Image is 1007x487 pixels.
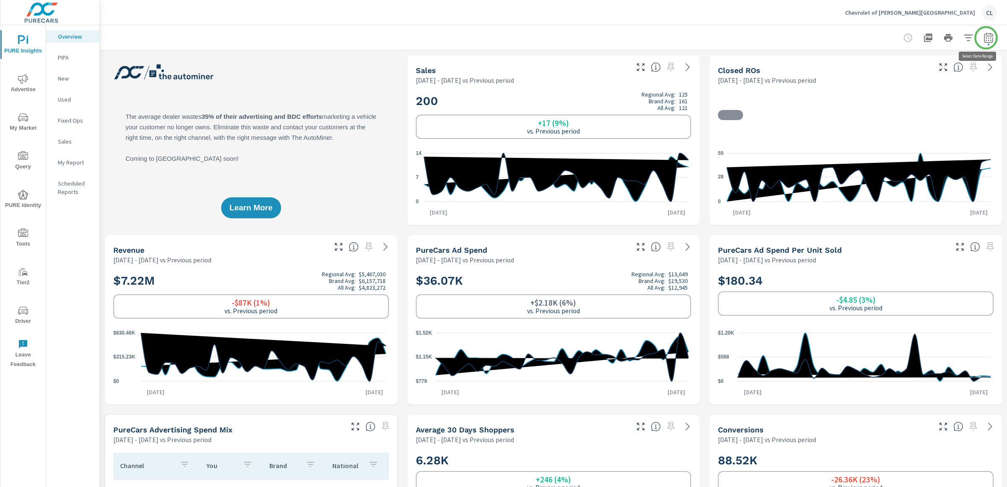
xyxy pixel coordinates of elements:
[379,240,392,254] a: See more details in report
[967,420,980,433] span: Select a preset date range to save this widget
[46,72,99,85] div: New
[718,330,734,336] text: $1.20K
[416,378,427,384] text: $779
[46,93,99,106] div: Used
[830,304,882,312] p: vs. Previous period
[46,114,99,127] div: Fixed Ops
[681,240,694,254] a: See more details in report
[141,388,170,396] p: [DATE]
[984,240,997,254] span: Select a preset date range to save this widget
[416,175,419,181] text: 7
[631,271,665,278] p: Regional Avg:
[58,158,93,167] p: My Report
[527,127,580,135] p: vs. Previous period
[46,51,99,64] div: PIPA
[984,420,997,433] a: See more details in report
[681,420,694,433] a: See more details in report
[718,273,994,288] h2: $180.34
[657,105,676,111] p: All Avg:
[662,208,691,217] p: [DATE]
[113,378,119,384] text: $0
[360,388,389,396] p: [DATE]
[964,388,994,396] p: [DATE]
[113,246,144,254] h5: Revenue
[642,91,676,98] p: Regional Avg:
[269,461,299,470] p: Brand
[113,425,232,434] h5: PureCars Advertising Spend Mix
[647,284,665,291] p: All Avg:
[416,354,432,360] text: $1.15K
[113,354,135,360] text: $315.23K
[113,255,211,265] p: [DATE] - [DATE] vs Previous period
[3,267,43,288] span: Tier2
[651,62,661,72] span: Number of vehicles sold by the dealership over the selected date range. [Source: This data is sou...
[634,420,647,433] button: Make Fullscreen
[58,179,93,196] p: Scheduled Reports
[530,298,576,307] h6: +$2.18K (6%)
[3,190,43,210] span: PURE Identity
[920,29,937,46] button: "Export Report to PDF"
[58,137,93,146] p: Sales
[46,156,99,169] div: My Report
[845,9,975,16] p: Chevrolet of [PERSON_NAME][GEOGRAPHIC_DATA]
[3,339,43,369] span: Leave Feedback
[718,150,724,156] text: 55
[718,174,724,180] text: 28
[416,435,514,445] p: [DATE] - [DATE] vs Previous period
[662,388,691,396] p: [DATE]
[718,255,816,265] p: [DATE] - [DATE] vs Previous period
[718,354,729,360] text: $598
[634,60,647,74] button: Make Fullscreen
[416,255,514,265] p: [DATE] - [DATE] vs Previous period
[937,60,950,74] button: Make Fullscreen
[58,32,93,41] p: Overview
[679,98,688,105] p: 161
[718,246,842,254] h5: PureCars Ad Spend Per Unit Sold
[58,53,93,62] p: PIPA
[639,278,665,284] p: Brand Avg:
[3,306,43,326] span: Driver
[967,60,980,74] span: Select a preset date range to save this widget
[416,453,691,468] h2: 6.28K
[681,60,694,74] a: See more details in report
[964,208,994,217] p: [DATE]
[58,116,93,125] p: Fixed Ops
[221,197,281,218] button: Learn More
[58,95,93,104] p: Used
[718,75,816,85] p: [DATE] - [DATE] vs Previous period
[718,66,760,75] h5: Closed ROs
[831,475,880,484] h6: -26.36K (23%)
[679,105,688,111] p: 121
[46,177,99,198] div: Scheduled Reports
[362,240,376,254] span: Select a preset date range to save this widget
[982,5,997,20] div: CL
[718,435,816,445] p: [DATE] - [DATE] vs Previous period
[953,240,967,254] button: Make Fullscreen
[718,199,721,204] text: 0
[46,30,99,43] div: Overview
[953,62,963,72] span: Number of Repair Orders Closed by the selected dealership group over the selected time range. [So...
[416,199,419,204] text: 0
[416,91,691,111] h2: 200
[664,420,678,433] span: Select a preset date range to save this widget
[416,425,514,434] h5: Average 30 Days Shoppers
[322,271,356,278] p: Regional Avg:
[3,35,43,56] span: PURE Insights
[937,420,950,433] button: Make Fullscreen
[206,461,236,470] p: You
[527,307,580,314] p: vs. Previous period
[359,271,386,278] p: $5,467,030
[329,278,356,284] p: Brand Avg:
[359,284,386,291] p: $4,823,272
[416,246,487,254] h5: PureCars Ad Spend
[416,75,514,85] p: [DATE] - [DATE] vs Previous period
[113,271,389,291] h2: $7.22M
[538,119,569,127] h6: +17 (9%)
[651,422,661,432] span: A rolling 30 day total of daily Shoppers on the dealership website, averaged over the selected da...
[230,204,272,212] span: Learn More
[718,378,724,384] text: $0
[664,60,678,74] span: Select a preset date range to save this widget
[634,240,647,254] button: Make Fullscreen
[668,278,688,284] p: $19,530
[679,91,688,98] p: 125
